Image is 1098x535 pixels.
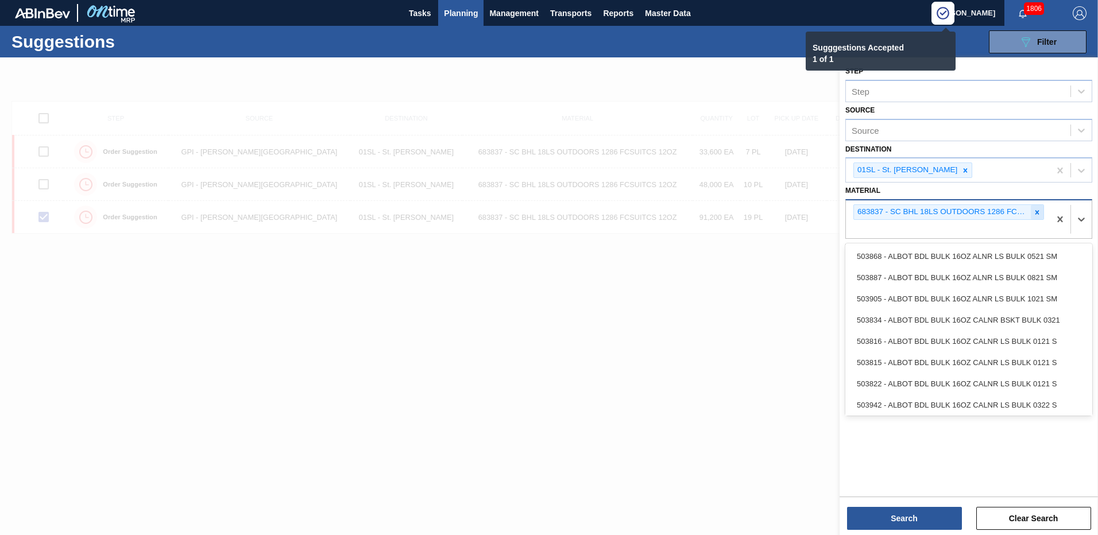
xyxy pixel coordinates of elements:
[603,6,633,20] span: Reports
[813,55,934,64] p: 1 of 1
[1037,37,1057,46] span: Filter
[845,331,1092,352] div: 503816 - ALBOT BDL BULK 16OZ CALNR LS BULK 0121 S
[845,352,1092,373] div: 503815 - ALBOT BDL BULK 16OZ CALNR LS BULK 0121 S
[645,6,690,20] span: Master Data
[852,125,879,135] div: Source
[845,67,863,75] label: Step
[854,205,1031,219] div: 683837 - SC BHL 18LS OUTDOORS 1286 FCSUITCS 12OZ
[407,6,432,20] span: Tasks
[1024,2,1044,15] span: 1806
[845,145,891,153] label: Destination
[935,6,950,21] img: Círculo Indicando o Processamento da operação
[444,6,478,20] span: Planning
[845,246,1092,267] div: 503868 - ALBOT BDL BULK 16OZ ALNR LS BULK 0521 SM
[813,43,934,52] p: Sugggestions Accepted
[854,163,959,177] div: 01SL - St. [PERSON_NAME]
[845,187,880,195] label: Material
[489,6,539,20] span: Management
[845,373,1092,394] div: 503822 - ALBOT BDL BULK 16OZ CALNR LS BULK 0121 S
[1073,6,1087,20] img: Logout
[11,35,215,48] h1: Suggestions
[845,267,1092,288] div: 503887 - ALBOT BDL BULK 16OZ ALNR LS BULK 0821 SM
[15,8,70,18] img: TNhmsLtSVTkK8tSr43FrP2fwEKptu5GPRR3wAAAABJRU5ErkJggg==
[845,106,875,114] label: Source
[550,6,591,20] span: Transports
[852,86,869,96] div: Step
[845,309,1092,331] div: 503834 - ALBOT BDL BULK 16OZ CALNR BSKT BULK 0321
[1004,5,1041,21] button: Notifications
[845,394,1092,416] div: 503942 - ALBOT BDL BULK 16OZ CALNR LS BULK 0322 S
[845,288,1092,309] div: 503905 - ALBOT BDL BULK 16OZ ALNR LS BULK 1021 SM
[845,243,907,251] label: Material Group
[989,30,1087,53] button: Filter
